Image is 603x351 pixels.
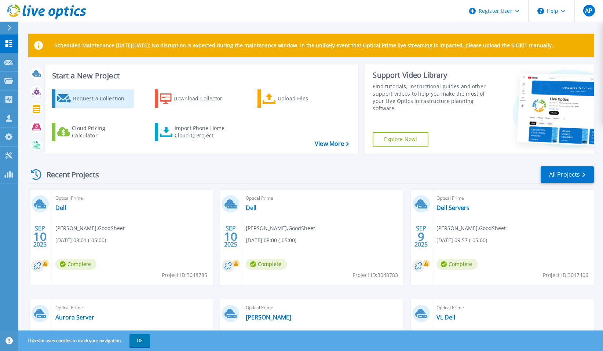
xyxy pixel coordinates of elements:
[28,166,109,184] div: Recent Projects
[541,166,594,183] a: All Projects
[246,194,399,202] span: Optical Prime
[585,8,592,14] span: AP
[52,89,134,108] a: Request a Collection
[436,314,455,321] a: VL Dell
[55,304,208,312] span: Optical Prime
[414,223,428,250] div: SEP 2025
[246,314,291,321] a: [PERSON_NAME]
[20,334,150,347] span: This site uses cookies to track your navigation.
[436,204,469,211] a: Dell Servers
[373,70,488,80] div: Support Video Library
[352,271,398,279] span: Project ID: 3048783
[55,259,96,270] span: Complete
[543,271,588,279] span: Project ID: 3047406
[315,140,349,147] a: View More
[246,304,399,312] span: Optical Prime
[129,334,150,347] button: OK
[436,304,589,312] span: Optical Prime
[173,91,232,106] div: Download Collector
[73,91,132,106] div: Request a Collection
[373,83,488,112] div: Find tutorials, instructional guides and other support videos to help you make the most of your L...
[55,236,106,244] span: [DATE] 08:01 (-05:00)
[52,72,349,80] h3: Start a New Project
[246,236,296,244] span: [DATE] 08:00 (-05:00)
[155,89,237,108] a: Download Collector
[418,233,424,240] span: 9
[246,224,315,232] span: [PERSON_NAME] , GoodSheet
[52,123,134,141] a: Cloud Pricing Calculator
[55,314,94,321] a: Aurora Server
[55,224,125,232] span: [PERSON_NAME] , GoodSheet
[224,223,238,250] div: SEP 2025
[55,204,66,211] a: Dell
[55,194,208,202] span: Optical Prime
[33,233,47,240] span: 10
[246,204,256,211] a: Dell
[246,259,287,270] span: Complete
[257,89,339,108] a: Upload Files
[436,259,478,270] span: Complete
[72,125,131,139] div: Cloud Pricing Calculator
[33,223,47,250] div: SEP 2025
[162,271,207,279] span: Project ID: 3048785
[436,224,506,232] span: [PERSON_NAME] , GoodSheet
[436,194,589,202] span: Optical Prime
[55,43,553,48] p: Scheduled Maintenance [DATE][DATE]: No disruption is expected during the maintenance window. In t...
[175,125,232,139] div: Import Phone Home CloudIQ Project
[278,91,336,106] div: Upload Files
[436,236,487,244] span: [DATE] 09:57 (-05:00)
[224,233,237,240] span: 10
[373,132,428,147] a: Explore Now!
